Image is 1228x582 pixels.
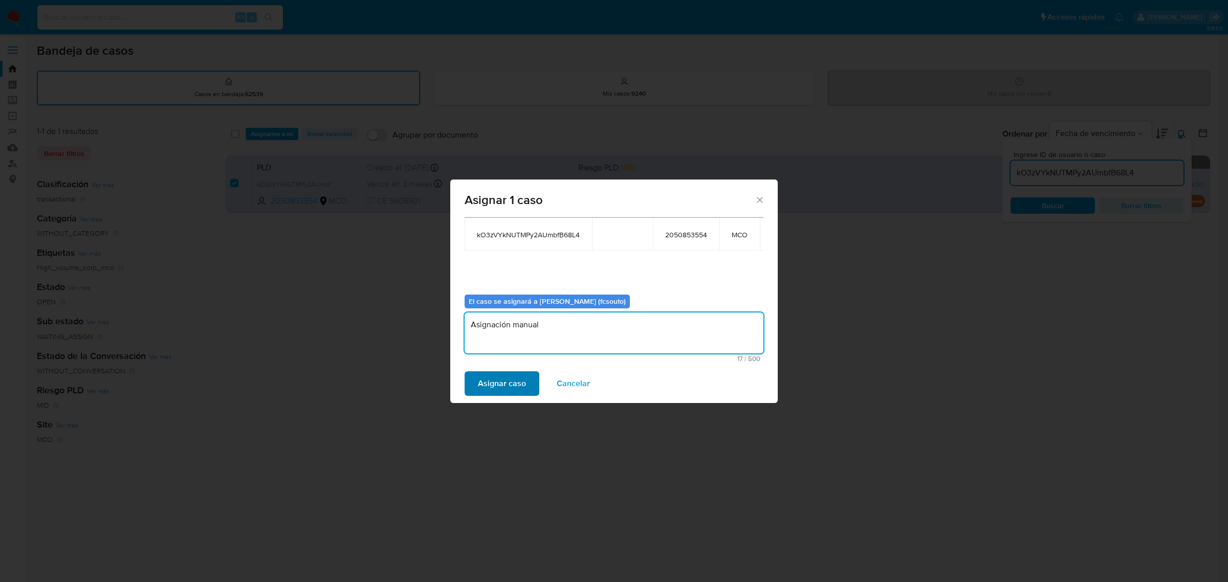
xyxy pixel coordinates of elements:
span: 2050853554 [665,230,707,239]
span: MCO [732,230,748,239]
span: Cancelar [557,372,590,395]
button: Cerrar ventana [755,195,764,204]
button: Asignar caso [465,371,539,396]
span: kO3zVYkNUTMPy2AUmbfB68L4 [477,230,580,239]
span: Máximo 500 caracteres [468,355,760,362]
span: Asignar caso [478,372,526,395]
textarea: Asignación manual [465,312,763,353]
b: El caso se asignará a [PERSON_NAME] (fcsouto) [469,296,626,306]
span: Asignar 1 caso [465,194,755,206]
button: Cancelar [543,371,603,396]
div: assign-modal [450,180,778,403]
